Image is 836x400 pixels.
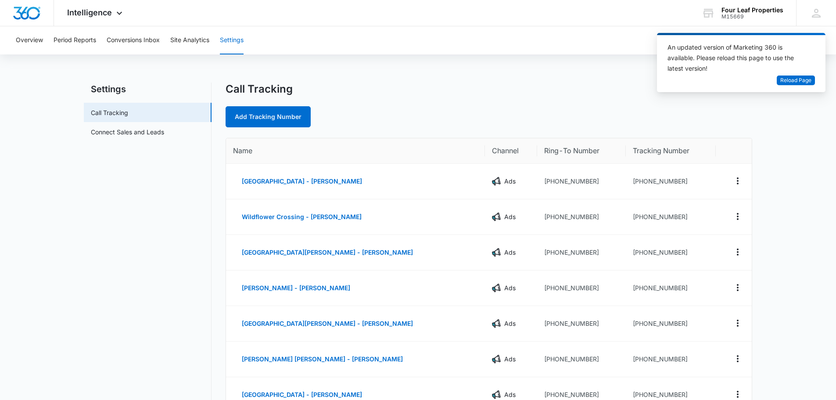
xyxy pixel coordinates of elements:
button: [GEOGRAPHIC_DATA][PERSON_NAME] - [PERSON_NAME] [233,242,422,263]
p: Ads [504,319,516,328]
td: [PHONE_NUMBER] [537,270,626,306]
img: Ads [492,319,501,328]
th: Tracking Number [626,138,716,164]
h1: Call Tracking [226,83,293,96]
td: [PHONE_NUMBER] [626,342,716,377]
button: [GEOGRAPHIC_DATA][PERSON_NAME] - [PERSON_NAME] [233,313,422,334]
td: [PHONE_NUMBER] [537,342,626,377]
td: [PHONE_NUMBER] [626,199,716,235]
button: [GEOGRAPHIC_DATA] - [PERSON_NAME] [233,171,371,192]
button: Wildflower Crossing - [PERSON_NAME] [233,206,370,227]
img: Ads [492,248,501,257]
button: [PERSON_NAME] - [PERSON_NAME] [233,277,359,299]
span: Intelligence [67,8,112,17]
div: account name [721,7,783,14]
td: [PHONE_NUMBER] [537,306,626,342]
span: Reload Page [780,76,811,85]
a: Call Tracking [91,108,128,117]
td: [PHONE_NUMBER] [537,164,626,199]
button: Actions [731,245,745,259]
td: [PHONE_NUMBER] [626,270,716,306]
button: Reload Page [777,76,815,86]
button: Actions [731,316,745,330]
button: Overview [16,26,43,54]
td: [PHONE_NUMBER] [537,235,626,270]
img: Ads [492,177,501,186]
p: Ads [504,390,516,400]
button: Period Reports [54,26,96,54]
td: [PHONE_NUMBER] [626,235,716,270]
img: Ads [492,284,501,292]
td: [PHONE_NUMBER] [537,199,626,235]
img: Ads [492,213,501,221]
p: Ads [504,354,516,364]
div: An updated version of Marketing 360 is available. Please reload this page to use the latest version! [667,42,804,74]
td: [PHONE_NUMBER] [626,306,716,342]
td: [PHONE_NUMBER] [626,164,716,199]
button: Actions [731,352,745,366]
div: account id [721,14,783,20]
th: Ring-To Number [537,138,626,164]
button: Conversions Inbox [107,26,160,54]
button: Actions [731,281,745,295]
img: Ads [492,355,501,364]
button: Site Analytics [170,26,209,54]
p: Ads [504,177,516,186]
p: Ads [504,212,516,222]
button: Actions [731,209,745,223]
a: Connect Sales and Leads [91,127,164,137]
button: [PERSON_NAME] [PERSON_NAME] - [PERSON_NAME] [233,349,412,370]
h2: Settings [84,83,212,96]
button: Actions [731,174,745,188]
p: Ads [504,283,516,293]
th: Name [226,138,485,164]
button: Settings [220,26,244,54]
img: Ads [492,390,501,399]
th: Channel [485,138,537,164]
p: Ads [504,248,516,257]
a: Add Tracking Number [226,106,311,127]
